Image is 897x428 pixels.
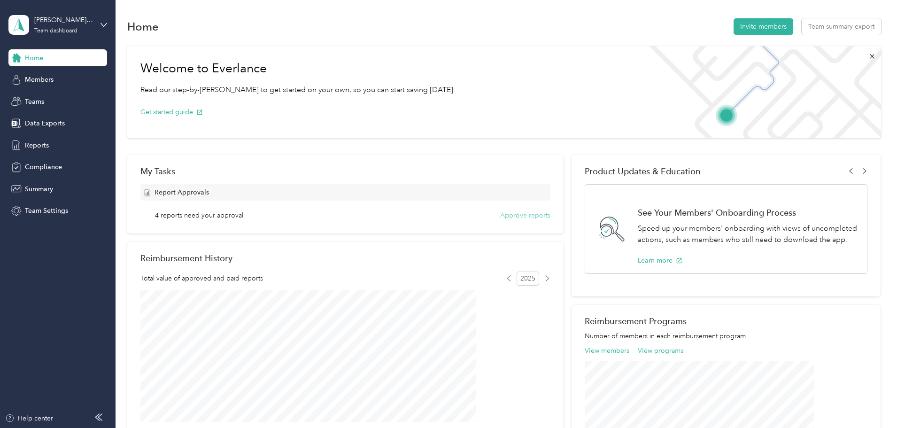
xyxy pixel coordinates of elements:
img: Welcome to everlance [640,46,881,138]
span: 4 reports need your approval [155,210,243,220]
span: Members [25,75,54,85]
span: Reports [25,140,49,150]
button: View programs [638,346,683,356]
button: Help center [5,413,53,423]
p: Speed up your members' onboarding with views of uncompleted actions, such as members who still ne... [638,223,857,246]
h1: Welcome to Everlance [140,61,455,76]
div: Team dashboard [34,28,77,34]
button: Approve reports [500,210,550,220]
p: Read our step-by-[PERSON_NAME] to get started on your own, so you can start saving [DATE]. [140,84,455,96]
span: Team Settings [25,206,68,216]
h1: See Your Members' Onboarding Process [638,208,857,218]
span: Summary [25,184,53,194]
div: [PERSON_NAME][EMAIL_ADDRESS][PERSON_NAME][DOMAIN_NAME] [34,15,93,25]
div: My Tasks [140,166,550,176]
span: Compliance [25,162,62,172]
button: Get started guide [140,107,203,117]
button: Learn more [638,256,682,265]
span: Home [25,53,43,63]
button: View members [585,346,629,356]
button: Invite members [734,18,793,35]
span: Data Exports [25,118,65,128]
button: Team summary export [802,18,881,35]
h2: Reimbursement History [140,253,232,263]
span: Total value of approved and paid reports [140,273,263,283]
h1: Home [127,22,159,31]
iframe: Everlance-gr Chat Button Frame [844,375,897,428]
span: 2025 [517,272,539,286]
span: Product Updates & Education [585,166,701,176]
span: Report Approvals [155,187,209,197]
span: Teams [25,97,44,107]
h2: Reimbursement Programs [585,316,867,326]
p: Number of members in each reimbursement program. [585,331,867,341]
